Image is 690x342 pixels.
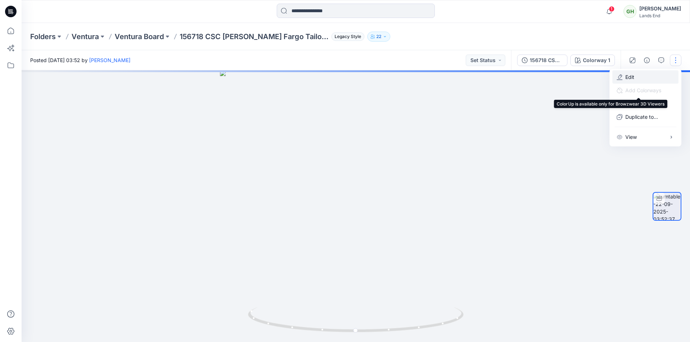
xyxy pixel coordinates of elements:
[639,4,681,13] div: [PERSON_NAME]
[72,32,99,42] a: Ventura
[609,6,615,12] span: 1
[331,32,364,41] span: Legacy Style
[89,57,130,63] a: [PERSON_NAME]
[367,32,390,42] button: 22
[625,73,634,81] a: Edit
[583,56,610,64] div: Colorway 1
[625,100,666,107] p: Add to Collection
[639,13,681,18] div: Lands End
[624,5,636,18] div: GH
[115,32,164,42] a: Ventura Board
[517,55,567,66] button: 156718 CSC [PERSON_NAME] Fargo Tailored Utility Jacket_DEVELOPMENT
[180,32,328,42] p: 156718 CSC [PERSON_NAME] Fargo Tailored Utility Jacket_DEVELOPMENT
[625,133,637,141] p: View
[30,32,56,42] a: Folders
[625,113,658,121] p: Duplicate to...
[328,32,364,42] button: Legacy Style
[653,193,681,220] img: turntable-22-09-2025-03:52:37
[30,56,130,64] span: Posted [DATE] 03:52 by
[641,55,653,66] button: Details
[530,56,563,64] div: 156718 CSC [PERSON_NAME] Fargo Tailored Utility Jacket_DEVELOPMENT
[376,33,381,41] p: 22
[570,55,615,66] button: Colorway 1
